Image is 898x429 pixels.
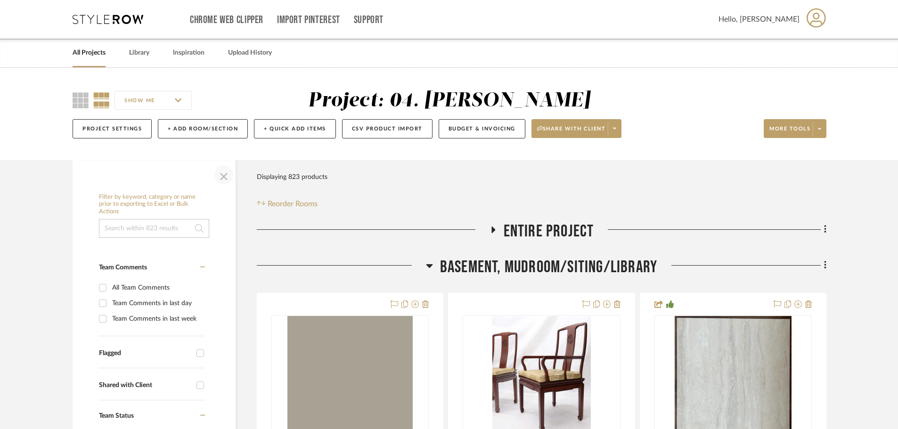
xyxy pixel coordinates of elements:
[537,125,606,139] span: Share with client
[342,119,433,138] button: CSV Product Import
[129,47,149,59] a: Library
[254,119,336,138] button: + Quick Add Items
[268,198,318,210] span: Reorder Rooms
[112,296,203,311] div: Team Comments in last day
[99,349,192,357] div: Flagged
[718,14,800,25] span: Hello, [PERSON_NAME]
[158,119,248,138] button: + Add Room/Section
[257,168,327,186] div: Displaying 823 products
[769,125,810,139] span: More tools
[112,311,203,326] div: Team Comments in last week
[277,16,340,24] a: Import Pinterest
[257,198,318,210] button: Reorder Rooms
[99,413,134,419] span: Team Status
[99,194,209,216] h6: Filter by keyword, category or name prior to exporting to Excel or Bulk Actions
[112,280,203,295] div: All Team Comments
[228,47,272,59] a: Upload History
[73,47,106,59] a: All Projects
[764,119,826,138] button: More tools
[173,47,204,59] a: Inspiration
[354,16,384,24] a: Support
[99,381,192,389] div: Shared with Client
[73,119,152,138] button: Project Settings
[99,219,209,238] input: Search within 823 results
[190,16,263,24] a: Chrome Web Clipper
[439,119,525,138] button: Budget & Invoicing
[531,119,622,138] button: Share with client
[99,264,147,271] span: Team Comments
[440,257,657,277] span: Basement, Mudroom/Siting/Library
[504,221,594,242] span: Entire Project
[214,165,233,184] button: Close
[308,91,590,111] div: Project: 04. [PERSON_NAME]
